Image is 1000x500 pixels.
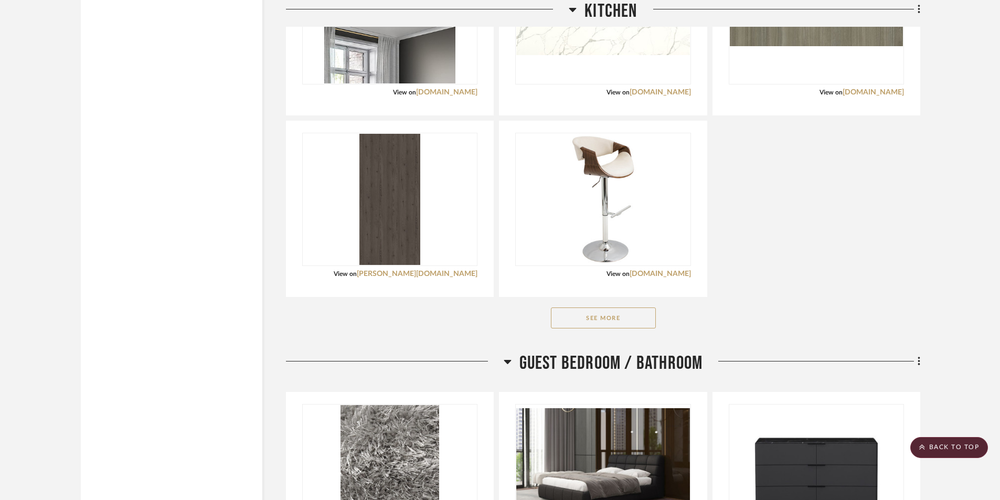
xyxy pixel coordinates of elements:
span: View on [334,271,357,277]
span: View on [607,89,630,95]
span: Guest Bedroom / BATHROOM [519,352,703,375]
a: [DOMAIN_NAME] [630,89,691,96]
div: 0 [516,133,690,265]
img: BAR STOOL [570,134,636,265]
a: [DOMAIN_NAME] [843,89,904,96]
a: [PERSON_NAME][DOMAIN_NAME] [357,270,477,278]
scroll-to-top-button: BACK TO TOP [910,437,988,458]
a: [DOMAIN_NAME] [630,270,691,278]
img: PERIMETER KITCHEN WALL [359,134,420,265]
a: [DOMAIN_NAME] [416,89,477,96]
span: View on [393,89,416,95]
span: View on [820,89,843,95]
button: See More [551,307,656,328]
span: View on [607,271,630,277]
